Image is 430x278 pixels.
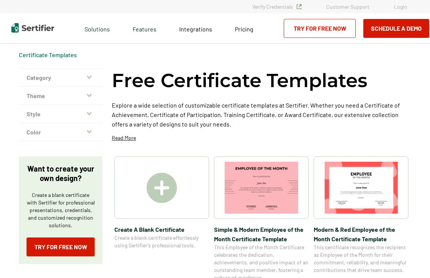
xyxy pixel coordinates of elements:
[225,162,298,214] img: Simple & Modern Employee of the Month Certificate Template
[394,3,407,10] a: Login
[114,225,209,234] span: Create A Blank Certificate
[297,4,302,9] img: Verified
[314,244,408,274] span: This certificate recognizes the recipient as Employee of the Month for their commitment, reliabil...
[19,51,77,59] span: Certificate Templates
[112,100,411,129] p: Explore a wide selection of customizable certificate templates at Sertifier. Whether you need a C...
[19,51,77,58] a: Certificate Templates
[11,23,54,33] img: Sertifier | Digital Credentialing Platform
[325,162,398,214] img: Modern & Red Employee of the Month Certificate Template
[112,134,136,142] p: Read More
[147,173,177,203] img: Create A Blank Certificate
[27,164,95,183] p: Want to create your own design?
[284,19,356,38] a: Try for Free Now
[179,25,212,33] span: Integrations
[27,237,95,256] a: Try for Free Now
[84,23,110,33] span: Solutions
[252,3,302,10] a: Verify Credentials
[326,3,369,10] a: Customer Support
[235,25,253,33] span: Pricing
[19,105,102,123] button: Style
[235,23,253,33] a: Pricing
[112,68,367,93] h1: Free Certificate Templates
[179,23,212,33] a: Integrations
[27,191,95,229] p: Create a blank certificate with Sertifier for professional presentations, credentials, and custom...
[314,225,408,244] span: Modern & Red Employee of the Month Certificate Template
[114,234,209,249] span: Create a blank certificate effortlessly using Sertifier’s professional tools.
[19,51,77,59] div: Breadcrumb
[19,123,102,141] button: Color
[19,69,102,87] button: Category
[133,23,156,33] span: Features
[214,225,309,244] span: Simple & Modern Employee of the Month Certificate Template
[19,87,102,105] button: Theme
